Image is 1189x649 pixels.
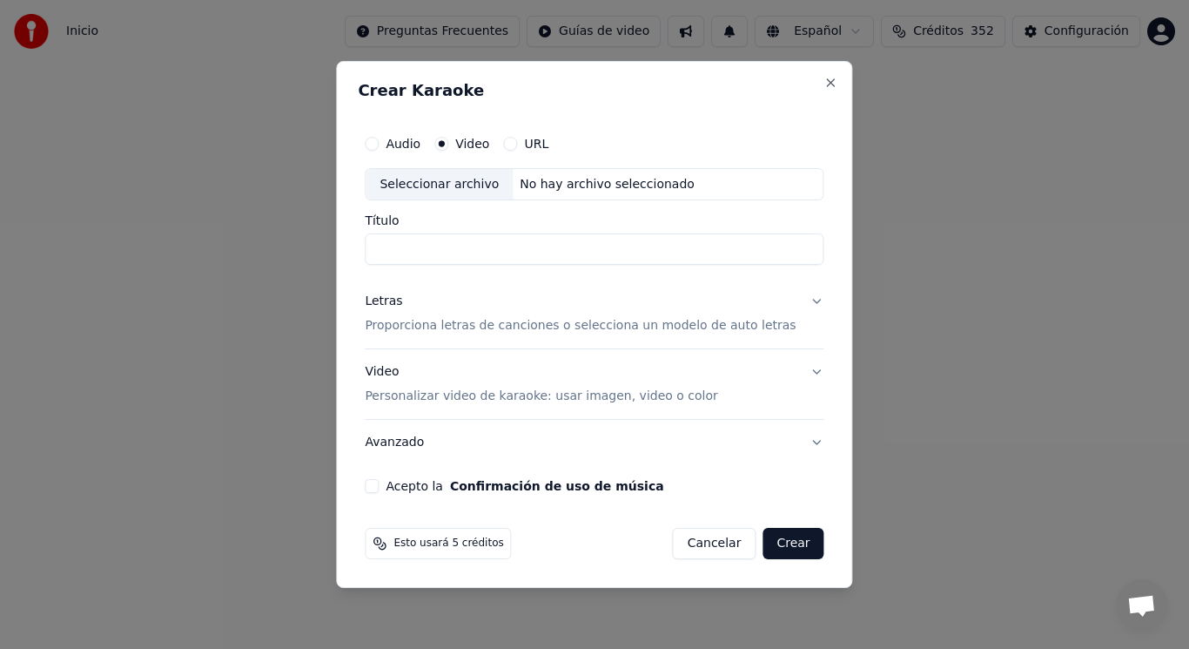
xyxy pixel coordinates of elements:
[365,318,796,335] p: Proporciona letras de canciones o selecciona un modelo de auto letras
[358,83,830,98] h2: Crear Karaoke
[365,420,823,465] button: Avanzado
[524,138,548,150] label: URL
[386,480,663,492] label: Acepto la
[513,176,702,193] div: No hay archivo seleccionado
[366,169,513,200] div: Seleccionar archivo
[455,138,489,150] label: Video
[673,528,756,559] button: Cancelar
[762,528,823,559] button: Crear
[386,138,420,150] label: Audio
[365,294,402,311] div: Letras
[393,537,503,551] span: Esto usará 5 créditos
[365,350,823,420] button: VideoPersonalizar video de karaoke: usar imagen, video o color
[365,388,717,405] p: Personalizar video de karaoke: usar imagen, video o color
[365,280,823,349] button: LetrasProporciona letras de canciones o selecciona un modelo de auto letras
[365,215,823,227] label: Título
[365,364,717,406] div: Video
[450,480,664,492] button: Acepto la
